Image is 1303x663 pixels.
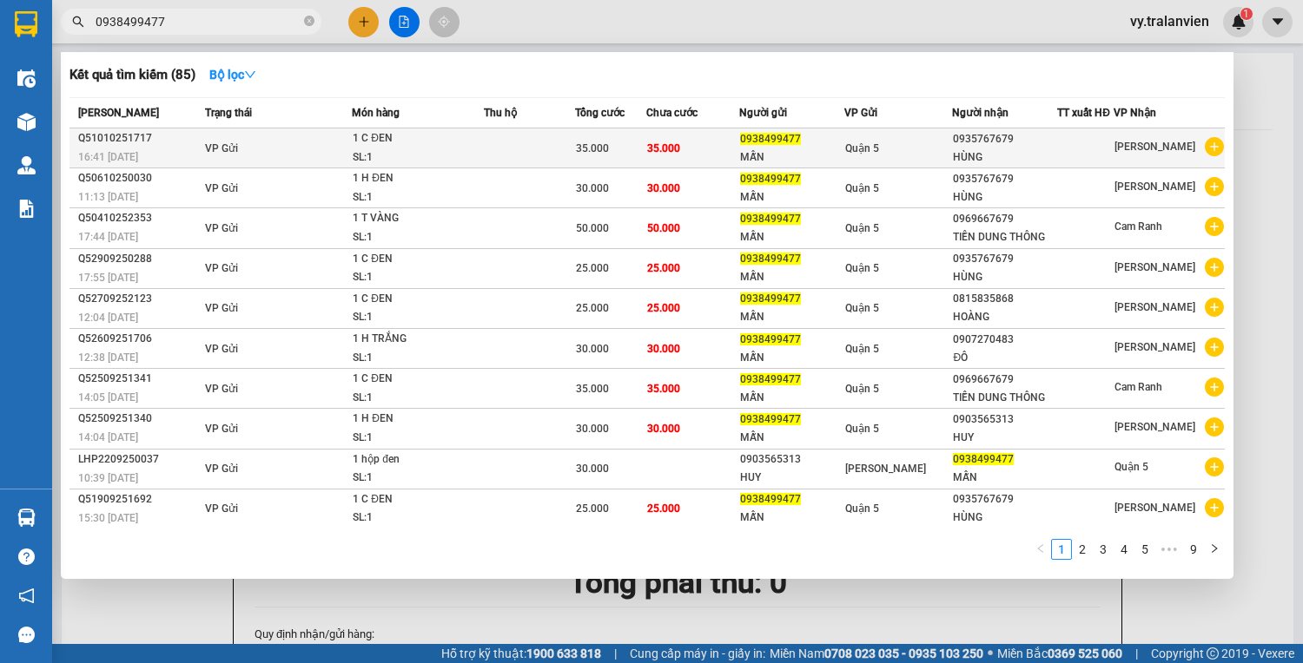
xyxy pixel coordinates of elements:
[1093,539,1114,560] li: 3
[845,302,879,314] span: Quận 5
[739,107,787,119] span: Người gửi
[17,69,36,88] img: warehouse-icon
[845,463,926,475] span: [PERSON_NAME]
[78,512,138,524] span: 15:30 [DATE]
[953,148,1056,167] div: HÙNG
[953,469,1056,487] div: MẪN
[17,113,36,131] img: warehouse-icon
[78,191,138,203] span: 11:13 [DATE]
[1205,498,1224,517] span: plus-circle
[15,11,37,37] img: logo-vxr
[953,349,1056,367] div: ĐÔ
[647,383,680,395] span: 35.000
[17,156,36,174] img: warehouse-icon
[304,16,314,26] span: close-circle
[1205,457,1224,476] span: plus-circle
[845,142,879,154] span: Quận 5
[353,490,483,509] div: 1 C ĐEN
[1183,539,1204,560] li: 9
[96,12,301,31] input: Tìm tên, số ĐT hoặc mã đơn
[576,343,609,355] span: 30.000
[1072,539,1093,560] li: 2
[484,107,517,119] span: Thu hộ
[18,627,35,643] span: message
[353,509,483,528] div: SL: 1
[205,423,238,435] span: VP Gửi
[953,130,1056,148] div: 0935767679
[1114,539,1134,560] li: 4
[845,383,879,395] span: Quận 5
[22,112,63,194] b: Trà Lan Viên
[953,308,1056,326] div: HOÀNG
[845,262,879,274] span: Quận 5
[353,450,483,469] div: 1 hộp đen
[1155,539,1183,560] span: •••
[18,548,35,565] span: question-circle
[78,472,138,484] span: 10:39 [DATE]
[845,182,879,194] span: Quận 5
[953,170,1056,188] div: 0935767679
[353,370,483,389] div: 1 C ĐEN
[740,268,843,286] div: MẪN
[845,423,879,435] span: Quận 5
[740,373,801,385] span: 0938499477
[740,509,843,527] div: MẪN
[647,302,680,314] span: 25.000
[1114,141,1195,153] span: [PERSON_NAME]
[576,222,609,234] span: 50.000
[205,302,238,314] span: VP Gửi
[1114,461,1148,473] span: Quận 5
[1114,381,1162,393] span: Cam Ranh
[1114,107,1156,119] span: VP Nhận
[78,169,200,187] div: Q50610250030
[18,588,35,604] span: notification
[576,182,609,194] span: 30.000
[353,268,483,287] div: SL: 1
[740,228,843,246] div: MẪN
[845,502,879,515] span: Quận 5
[953,389,1056,407] div: TIỀN DUNG THÔNG
[353,330,483,349] div: 1 H TRẮNG
[78,231,138,243] span: 17:44 [DATE]
[205,463,238,475] span: VP Gửi
[78,272,138,284] span: 17:55 [DATE]
[1094,540,1113,559] a: 3
[205,182,238,194] span: VP Gửi
[576,302,609,314] span: 25.000
[189,22,230,63] img: logo.jpg
[647,222,680,234] span: 50.000
[1057,107,1110,119] span: TT xuất HĐ
[78,151,138,163] span: 16:41 [DATE]
[78,107,159,119] span: [PERSON_NAME]
[1205,258,1224,277] span: plus-circle
[740,213,801,225] span: 0938499477
[107,25,172,197] b: Trà Lan Viên - Gửi khách hàng
[740,450,843,469] div: 0903565313
[844,107,877,119] span: VP Gửi
[1184,540,1203,559] a: 9
[1114,301,1195,313] span: [PERSON_NAME]
[1114,181,1195,193] span: [PERSON_NAME]
[740,173,801,185] span: 0938499477
[740,469,843,487] div: HUY
[1209,543,1220,554] span: right
[78,431,138,443] span: 14:04 [DATE]
[1114,341,1195,353] span: [PERSON_NAME]
[78,490,200,509] div: Q51909251692
[1052,540,1071,559] a: 1
[1114,261,1195,273] span: [PERSON_NAME]
[209,68,256,82] strong: Bộ lọc
[953,228,1056,246] div: TIỀN DUNG THÔNG
[353,188,483,207] div: SL: 1
[195,61,270,89] button: Bộ lọcdown
[647,343,680,355] span: 30.000
[17,200,36,218] img: solution-icon
[1114,502,1195,514] span: [PERSON_NAME]
[1114,220,1162,233] span: Cam Ranh
[740,333,801,345] span: 0938499477
[952,107,1009,119] span: Người nhận
[646,107,698,119] span: Chưa cước
[1051,539,1072,560] li: 1
[953,429,1056,447] div: HUY
[78,410,200,428] div: Q52509251340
